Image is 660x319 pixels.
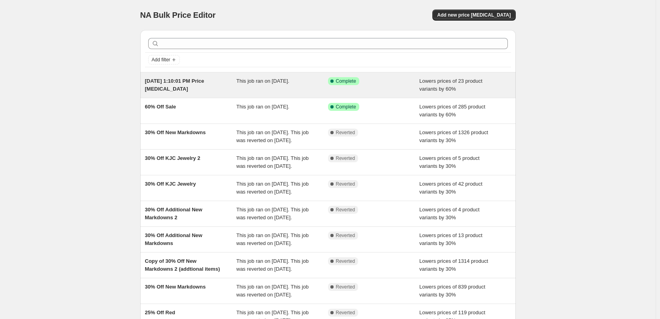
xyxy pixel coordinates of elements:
[145,310,175,315] span: 25% Off Red
[236,155,309,169] span: This job ran on [DATE]. This job was reverted on [DATE].
[336,207,355,213] span: Reverted
[336,129,355,136] span: Reverted
[336,284,355,290] span: Reverted
[148,55,180,65] button: Add filter
[437,12,511,18] span: Add new price [MEDICAL_DATA]
[419,207,479,220] span: Lowers prices of 4 product variants by 30%
[419,258,488,272] span: Lowers prices of 1314 product variants by 30%
[145,181,196,187] span: 30% Off KJC Jewelry
[419,155,479,169] span: Lowers prices of 5 product variants by 30%
[336,78,356,84] span: Complete
[236,78,289,84] span: This job ran on [DATE].
[336,310,355,316] span: Reverted
[336,258,355,264] span: Reverted
[145,78,204,92] span: [DATE] 1:10:01 PM Price [MEDICAL_DATA]
[419,181,483,195] span: Lowers prices of 42 product variants by 30%
[140,11,216,19] span: NA Bulk Price Editor
[236,258,309,272] span: This job ran on [DATE]. This job was reverted on [DATE].
[432,9,515,21] button: Add new price [MEDICAL_DATA]
[419,284,485,298] span: Lowers prices of 839 product variants by 30%
[145,155,200,161] span: 30% Off KJC Jewelry 2
[145,207,202,220] span: 30% Off Additional New Markdowns 2
[236,284,309,298] span: This job ran on [DATE]. This job was reverted on [DATE].
[152,57,170,63] span: Add filter
[236,181,309,195] span: This job ran on [DATE]. This job was reverted on [DATE].
[336,181,355,187] span: Reverted
[145,129,206,135] span: 30% Off New Markdowns
[236,129,309,143] span: This job ran on [DATE]. This job was reverted on [DATE].
[336,155,355,161] span: Reverted
[236,104,289,110] span: This job ran on [DATE].
[336,104,356,110] span: Complete
[145,284,206,290] span: 30% Off New Markdowns
[236,207,309,220] span: This job ran on [DATE]. This job was reverted on [DATE].
[419,104,485,118] span: Lowers prices of 285 product variants by 60%
[419,78,483,92] span: Lowers prices of 23 product variants by 60%
[419,129,488,143] span: Lowers prices of 1326 product variants by 30%
[336,232,355,239] span: Reverted
[145,258,220,272] span: Copy of 30% Off New Markdowns 2 (addtional items)
[145,232,202,246] span: 30% Off Additional New Markdowns
[145,104,176,110] span: 60% Off Sale
[236,232,309,246] span: This job ran on [DATE]. This job was reverted on [DATE].
[419,232,483,246] span: Lowers prices of 13 product variants by 30%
